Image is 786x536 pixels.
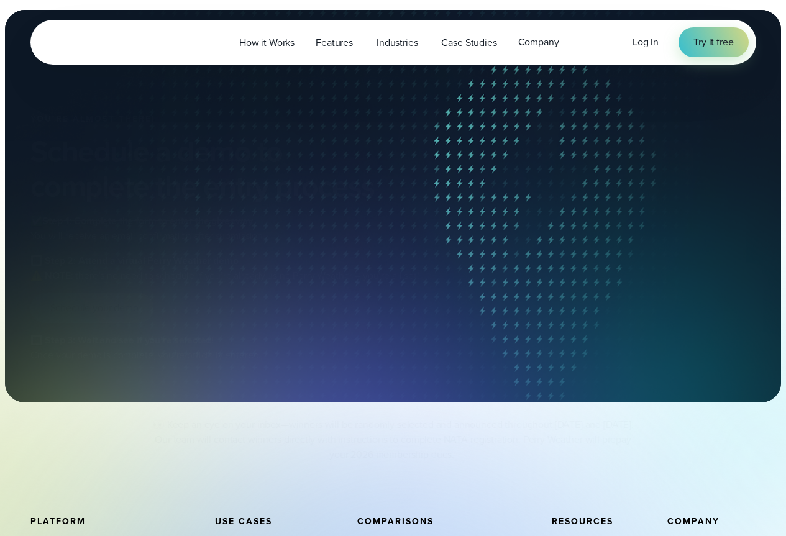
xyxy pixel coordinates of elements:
[633,35,659,50] a: Log in
[377,35,418,50] span: Industries
[679,27,748,57] a: Try it free
[215,515,272,528] span: Use Cases
[229,30,305,55] a: How it Works
[431,30,507,55] a: Case Studies
[239,35,295,50] span: How it Works
[30,515,86,528] span: Platform
[518,35,559,50] span: Company
[693,35,733,50] span: Try it free
[357,515,434,528] span: Comparisons
[316,35,353,50] span: Features
[633,35,659,49] span: Log in
[552,515,613,528] span: Resources
[441,35,496,50] span: Case Studies
[667,515,720,528] span: Company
